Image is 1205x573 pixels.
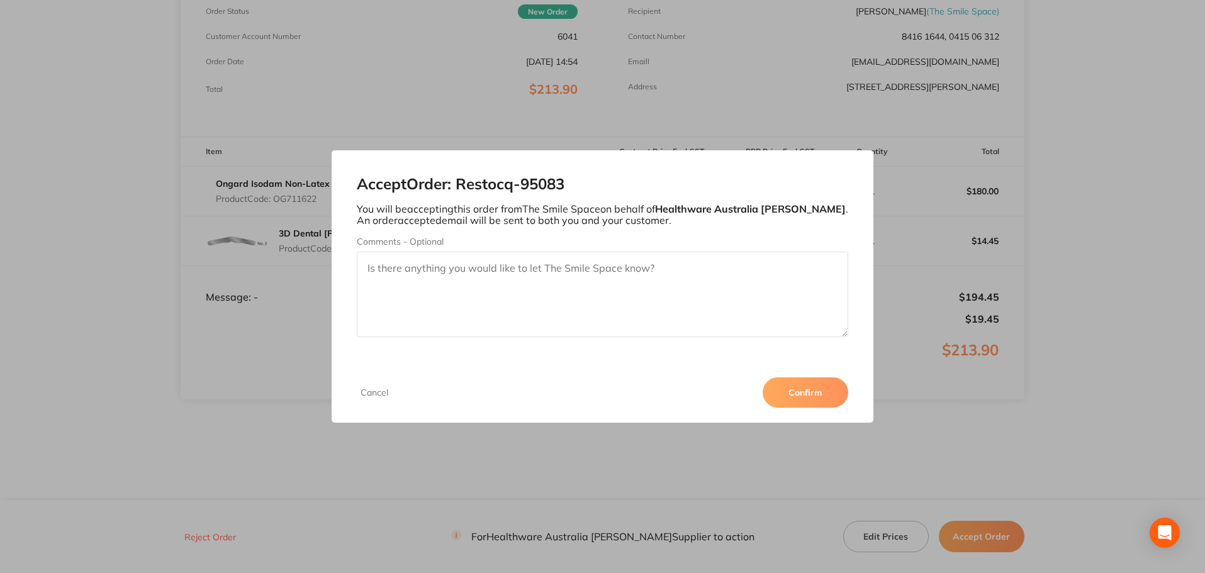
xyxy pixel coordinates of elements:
[655,203,846,215] b: Healthware Australia [PERSON_NAME]
[763,377,848,408] button: Confirm
[357,203,849,226] p: You will be accepting this order from The Smile Space on behalf of . An order accepted email will...
[357,236,849,247] label: Comments - Optional
[357,387,392,398] button: Cancel
[1150,518,1180,548] div: Open Intercom Messenger
[357,175,849,193] h2: Accept Order: Restocq- 95083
